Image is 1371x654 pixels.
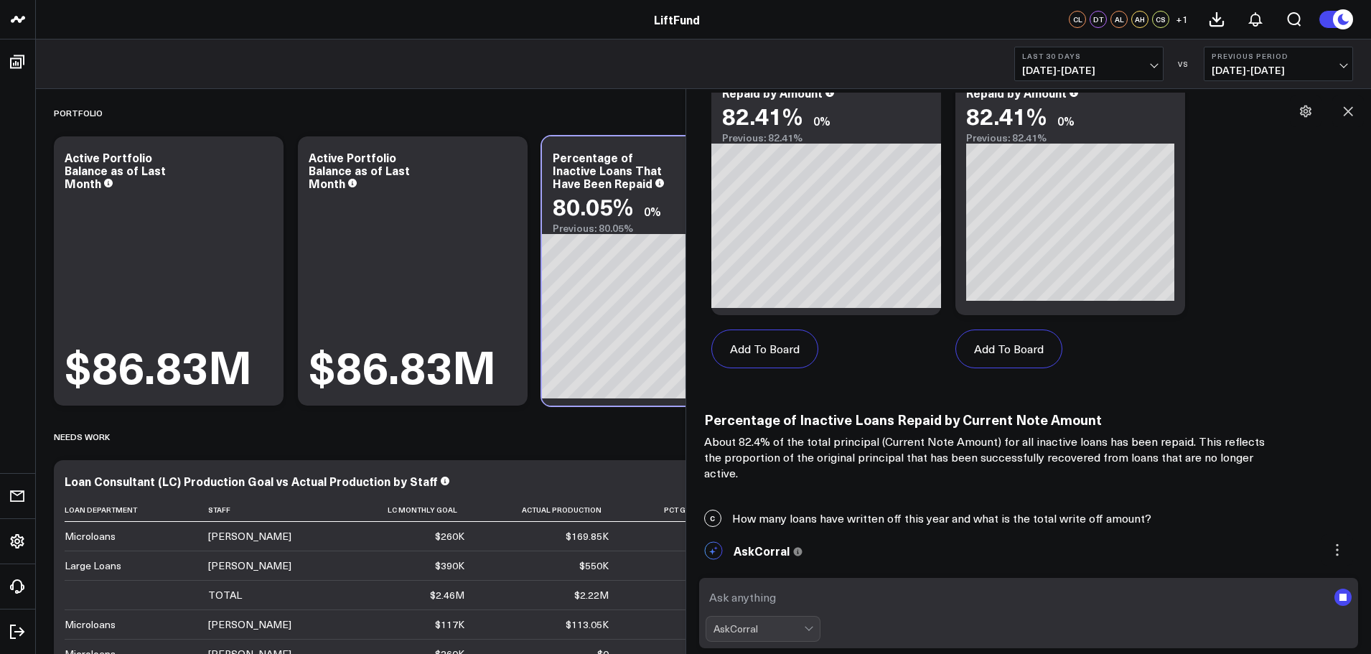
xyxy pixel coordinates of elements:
[54,96,103,129] div: Portfolio
[65,498,208,522] th: Loan Department
[813,113,830,129] div: 0%
[347,498,477,522] th: Lc Monthly Goal
[1212,65,1345,76] span: [DATE] - [DATE]
[1022,65,1156,76] span: [DATE] - [DATE]
[566,529,609,543] div: $169.85K
[574,588,609,602] div: $2.22M
[65,559,121,573] div: Large Loans
[693,503,1365,534] div: How many loans have written off this year and what is the total write off amount?
[208,617,291,632] div: [PERSON_NAME]
[566,617,609,632] div: $113.05K
[435,529,464,543] div: $260K
[309,343,496,388] div: $86.83M
[1212,52,1345,60] b: Previous Period
[1069,11,1086,28] div: CL
[65,343,252,388] div: $86.83M
[966,103,1047,129] div: 82.41%
[722,103,803,129] div: 82.41%
[579,559,609,573] div: $550K
[654,11,700,27] a: LiftFund
[704,434,1278,481] p: About 82.4% of the total principal (Current Note Amount) for all inactive loans has been repaid. ...
[309,149,410,191] div: Active Portfolio Balance as of Last Month
[430,588,464,602] div: $2.46M
[704,567,865,579] div: Finding relevant sources of data
[208,498,347,522] th: Staff
[208,588,242,602] div: TOTAL
[955,330,1062,368] button: Add To Board
[1110,11,1128,28] div: AL
[704,510,721,527] span: C
[1022,52,1156,60] b: Last 30 Days
[65,473,438,489] div: Loan Consultant (LC) Production Goal vs Actual Production by Staff
[435,559,464,573] div: $390K
[208,529,291,543] div: [PERSON_NAME]
[1204,47,1353,81] button: Previous Period[DATE]-[DATE]
[1152,11,1169,28] div: CS
[1090,11,1107,28] div: DT
[435,617,464,632] div: $117K
[553,149,662,191] div: Percentage of Inactive Loans That Have Been Repaid
[722,132,930,144] div: Previous: 82.41%
[1131,11,1148,28] div: AH
[65,529,116,543] div: Microloans
[208,559,291,573] div: [PERSON_NAME]
[1057,113,1075,129] div: 0%
[1014,47,1164,81] button: Last 30 Days[DATE]-[DATE]
[65,149,166,191] div: Active Portfolio Balance as of Last Month
[966,132,1174,144] div: Previous: 82.41%
[54,420,110,453] div: Needs Work
[734,543,790,559] span: AskCorral
[704,411,1278,427] h3: Percentage of Inactive Loans Repaid by Current Note Amount
[65,617,116,632] div: Microloans
[553,223,761,234] div: Previous: 80.05%
[644,203,661,219] div: 0%
[1173,11,1190,28] button: +1
[477,498,622,522] th: Actual Production
[553,193,633,219] div: 80.05%
[622,498,758,522] th: Pct Goal Achieved
[711,330,818,368] button: Add To Board
[1176,14,1188,24] span: + 1
[1171,60,1197,68] div: VS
